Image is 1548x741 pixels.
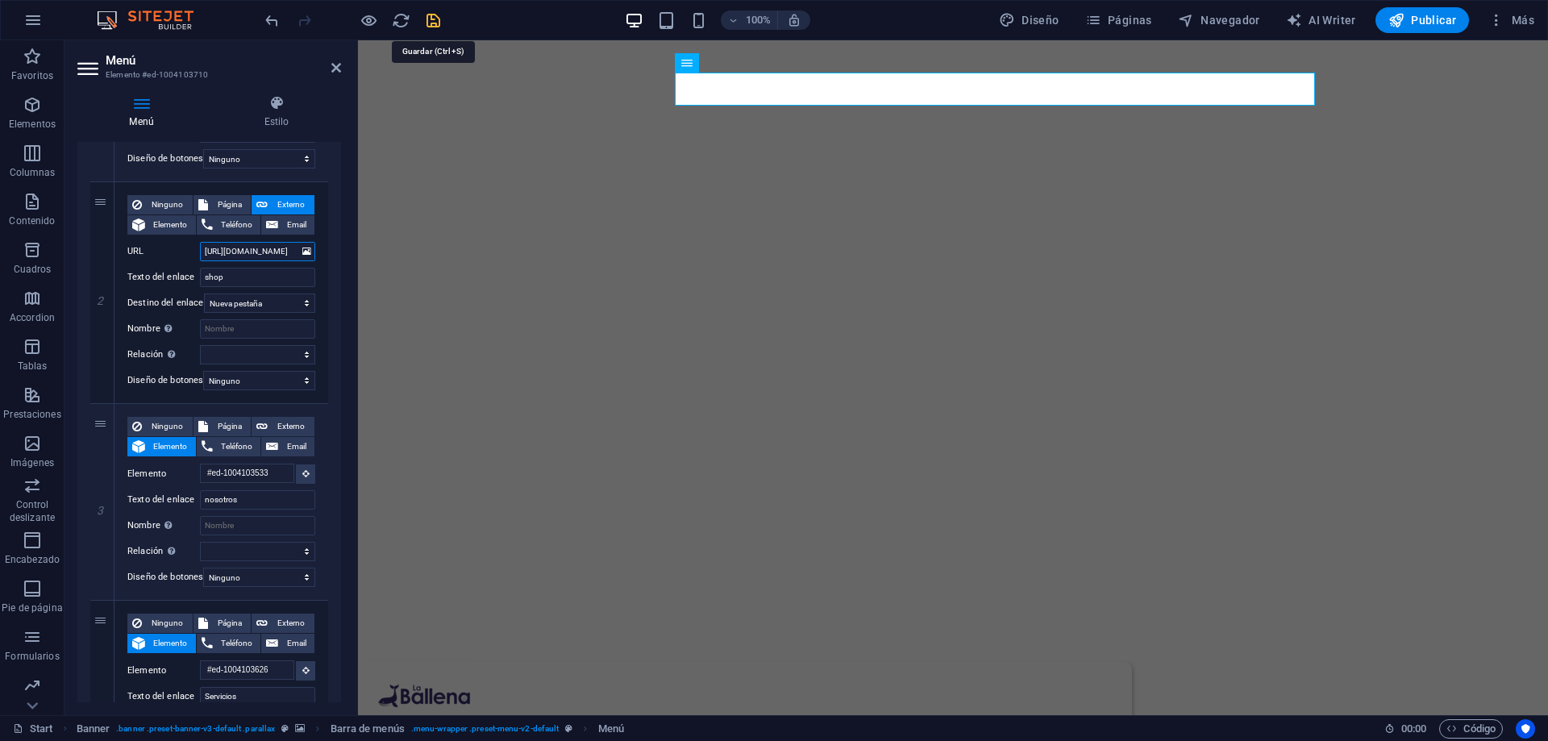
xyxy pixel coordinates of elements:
[1439,719,1503,739] button: Código
[127,215,196,235] button: Elemento
[9,214,55,227] p: Contenido
[127,345,200,364] label: Relación
[1375,7,1470,33] button: Publicar
[147,614,188,633] span: Ninguno
[127,293,204,313] label: Destino del enlace
[1482,7,1541,33] button: Más
[261,215,314,235] button: Email
[147,195,188,214] span: Ninguno
[295,724,305,733] i: Este elemento contiene un fondo
[992,7,1066,33] div: Diseño (Ctrl+Alt+Y)
[127,634,196,653] button: Elemento
[11,69,53,82] p: Favoritos
[218,634,256,653] span: Teléfono
[359,10,378,30] button: Haz clic para salir del modo de previsualización y seguir editando
[252,195,314,214] button: Externo
[787,13,801,27] i: Al redimensionar, ajustar el nivel de zoom automáticamente para ajustarse al dispositivo elegido.
[127,490,200,510] label: Texto del enlace
[127,516,200,535] label: Nombre
[745,10,771,30] h6: 100%
[200,319,315,339] input: Nombre
[127,687,200,706] label: Texto del enlace
[3,408,60,421] p: Prestaciones
[999,12,1059,28] span: Diseño
[423,10,443,30] button: save
[106,68,309,82] h3: Elemento #ed-1004103710
[127,371,203,390] label: Diseño de botones
[1178,12,1260,28] span: Navegador
[200,687,315,706] input: Texto del enlace...
[261,634,314,653] button: Email
[273,195,310,214] span: Externo
[77,719,110,739] span: Haz clic para seleccionar y doble clic para editar
[127,242,200,261] label: URL
[127,417,193,436] button: Ninguno
[93,10,214,30] img: Editor Logo
[14,263,52,276] p: Cuadros
[127,149,203,169] label: Diseño de botones
[283,215,310,235] span: Email
[193,614,252,633] button: Página
[77,719,624,739] nav: breadcrumb
[331,719,405,739] span: Haz clic para seleccionar y doble clic para editar
[598,719,624,739] span: Haz clic para seleccionar y doble clic para editar
[1413,722,1415,735] span: :
[150,437,191,456] span: Elemento
[2,602,62,614] p: Pie de página
[116,719,275,739] span: . banner .preset-banner-v3-default .parallax
[193,417,252,436] button: Página
[18,360,48,373] p: Tablas
[1516,719,1535,739] button: Usercentrics
[127,568,203,587] label: Diseño de botones
[200,268,315,287] input: Texto del enlace...
[89,294,112,307] em: 2
[392,11,410,30] i: Volver a cargar página
[106,53,341,68] h2: Menú
[252,417,314,436] button: Externo
[127,195,193,214] button: Ninguno
[5,553,60,566] p: Encabezado
[197,634,261,653] button: Teléfono
[89,701,112,714] em: 4
[565,724,572,733] i: Este elemento es un preajuste personalizable
[1286,12,1356,28] span: AI Writer
[213,195,247,214] span: Página
[218,437,256,456] span: Teléfono
[200,490,315,510] input: Texto del enlace...
[1488,12,1534,28] span: Más
[200,516,315,535] input: Nombre
[252,614,314,633] button: Externo
[10,166,56,179] p: Columnas
[1388,12,1457,28] span: Publicar
[127,464,200,484] label: Elemento
[127,268,200,287] label: Texto del enlace
[197,215,261,235] button: Teléfono
[283,634,310,653] span: Email
[13,719,53,739] a: Haz clic para cancelar la selección y doble clic para abrir páginas
[10,456,54,469] p: Imágenes
[89,504,112,517] em: 3
[283,437,310,456] span: Email
[200,242,315,261] input: URL...
[9,118,56,131] p: Elementos
[127,614,193,633] button: Ninguno
[212,95,341,129] h4: Estilo
[200,464,294,483] input: Ningún elemento seleccionado
[193,195,252,214] button: Página
[127,319,200,339] label: Nombre
[197,437,261,456] button: Teléfono
[1446,719,1496,739] span: Código
[127,542,200,561] label: Relación
[213,614,247,633] span: Página
[391,10,410,30] button: reload
[721,10,778,30] button: 100%
[992,7,1066,33] button: Diseño
[10,311,55,324] p: Accordion
[261,437,314,456] button: Email
[200,660,294,680] input: Ningún elemento seleccionado
[150,215,191,235] span: Elemento
[1171,7,1267,33] button: Navegador
[262,10,281,30] button: undo
[127,437,196,456] button: Elemento
[150,634,191,653] span: Elemento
